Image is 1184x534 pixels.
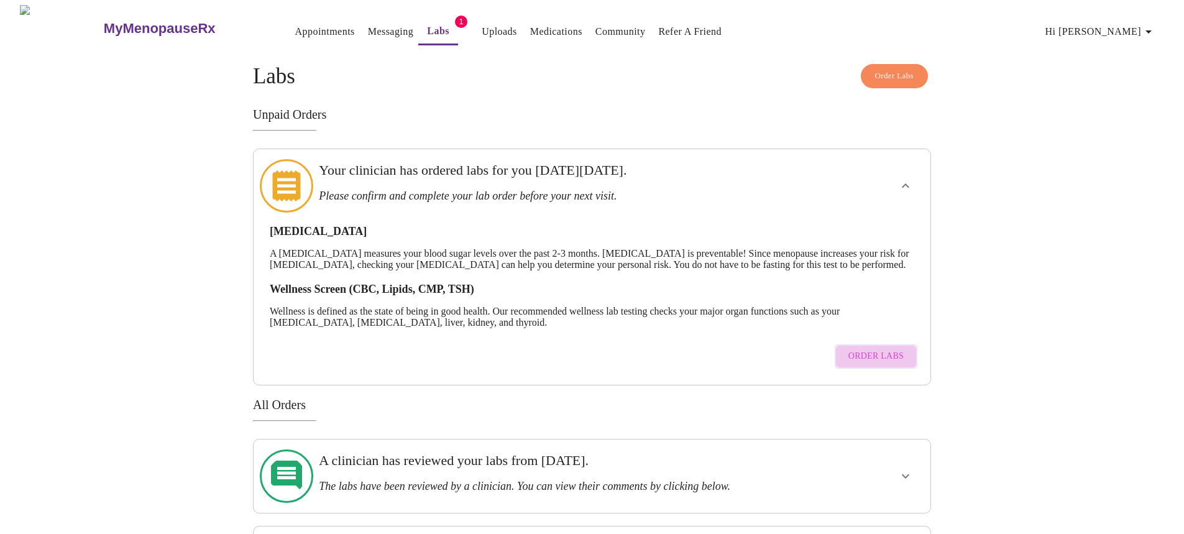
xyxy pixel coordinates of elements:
[1045,23,1156,40] span: Hi [PERSON_NAME]
[455,16,467,28] span: 1
[861,64,929,88] button: Order Labs
[477,19,522,44] button: Uploads
[270,306,914,328] p: Wellness is defined as the state of being in good health. Our recommended wellness lab testing ch...
[290,19,360,44] button: Appointments
[891,171,920,201] button: show more
[848,349,904,364] span: Order Labs
[525,19,587,44] button: Medications
[482,23,517,40] a: Uploads
[253,108,931,122] h3: Unpaid Orders
[418,19,458,45] button: Labs
[658,23,722,40] a: Refer a Friend
[295,23,355,40] a: Appointments
[102,7,265,50] a: MyMenopauseRx
[270,283,914,296] h3: Wellness Screen (CBC, Lipids, CMP, TSH)
[253,398,931,412] h3: All Orders
[653,19,727,44] button: Refer a Friend
[1040,19,1161,44] button: Hi [PERSON_NAME]
[270,248,914,270] p: A [MEDICAL_DATA] measures your blood sugar levels over the past 2-3 months. [MEDICAL_DATA] is pre...
[368,23,413,40] a: Messaging
[891,461,920,491] button: show more
[319,190,799,203] h3: Please confirm and complete your lab order before your next visit.
[319,162,799,178] h3: Your clinician has ordered labs for you [DATE][DATE].
[20,5,102,52] img: MyMenopauseRx Logo
[832,338,920,375] a: Order Labs
[253,64,931,89] h4: Labs
[595,23,646,40] a: Community
[835,344,917,369] button: Order Labs
[875,69,914,83] span: Order Labs
[590,19,651,44] button: Community
[104,21,216,37] h3: MyMenopauseRx
[530,23,582,40] a: Medications
[319,480,799,493] h3: The labs have been reviewed by a clinician. You can view their comments by clicking below.
[319,453,799,469] h3: A clinician has reviewed your labs from [DATE].
[427,22,449,40] a: Labs
[270,225,914,238] h3: [MEDICAL_DATA]
[363,19,418,44] button: Messaging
